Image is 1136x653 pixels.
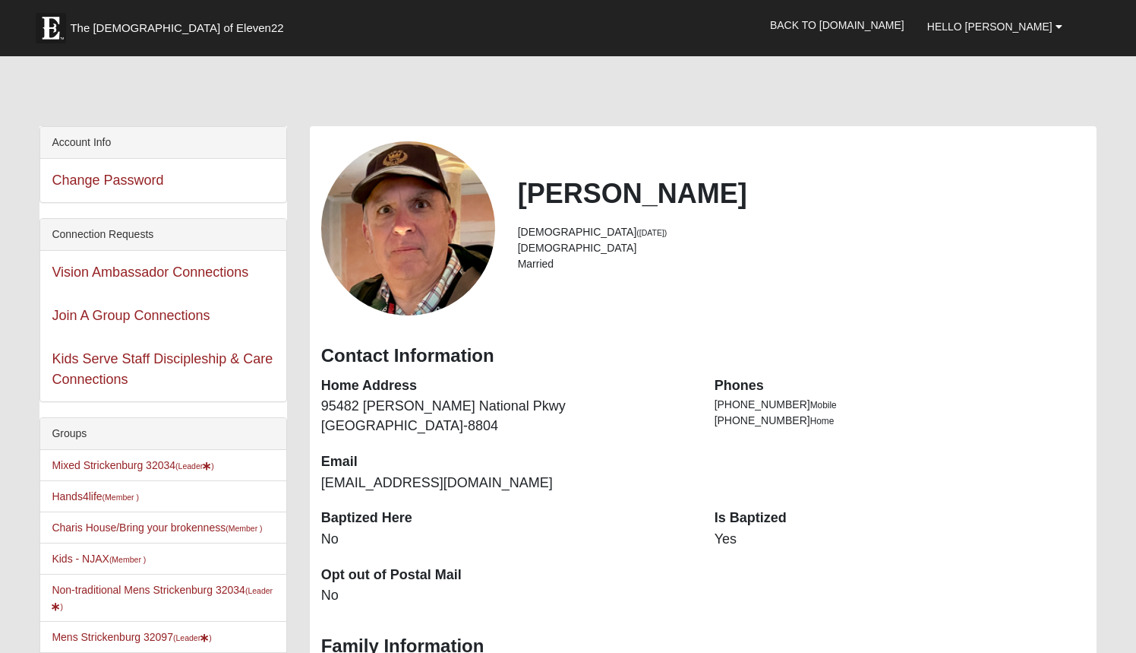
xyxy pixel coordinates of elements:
[109,555,146,564] small: (Member )
[518,177,1085,210] h2: [PERSON_NAME]
[70,21,283,36] span: The [DEMOGRAPHIC_DATA] of Eleven22
[518,240,1085,256] li: [DEMOGRAPHIC_DATA]
[52,631,211,643] a: Mens Strickenburg 32097(Leader)
[52,308,210,323] a: Join A Group Connections
[52,265,248,280] a: Vision Ambassador Connections
[40,418,286,450] div: Groups
[52,459,213,471] a: Mixed Strickenburg 32034(Leader)
[175,461,214,471] small: (Leader )
[52,584,273,612] a: Non-traditional Mens Strickenburg 32034(Leader)
[636,228,667,237] small: ([DATE])
[226,524,262,533] small: (Member )
[715,376,1085,396] dt: Phones
[518,256,1085,272] li: Married
[518,224,1085,240] li: [DEMOGRAPHIC_DATA]
[52,553,146,565] a: Kids - NJAX(Member )
[36,13,66,43] img: Eleven22 logo
[321,345,1085,367] h3: Contact Information
[759,6,916,44] a: Back to [DOMAIN_NAME]
[321,586,692,606] dd: No
[810,400,837,411] span: Mobile
[52,521,262,534] a: Charis House/Bring your brokenness(Member )
[321,530,692,550] dd: No
[28,5,332,43] a: The [DEMOGRAPHIC_DATA] of Eleven22
[52,351,273,387] a: Kids Serve Staff Discipleship & Care Connections
[40,219,286,251] div: Connection Requests
[173,633,212,642] small: (Leader )
[321,376,692,396] dt: Home Address
[927,21,1052,33] span: Hello [PERSON_NAME]
[715,413,1085,429] li: [PHONE_NUMBER]
[715,530,1085,550] dd: Yes
[321,141,495,315] a: View Fullsize Photo
[916,8,1074,46] a: Hello [PERSON_NAME]
[52,173,163,188] a: Change Password
[321,509,692,528] dt: Baptized Here
[52,490,139,502] a: Hands4life(Member )
[40,127,286,159] div: Account Info
[321,474,692,493] dd: [EMAIL_ADDRESS][DOMAIN_NAME]
[321,566,692,585] dt: Opt out of Postal Mail
[103,493,139,502] small: (Member )
[321,452,692,472] dt: Email
[810,416,835,426] span: Home
[321,397,692,436] dd: 95482 [PERSON_NAME] National Pkwy [GEOGRAPHIC_DATA]-8804
[715,397,1085,413] li: [PHONE_NUMBER]
[715,509,1085,528] dt: Is Baptized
